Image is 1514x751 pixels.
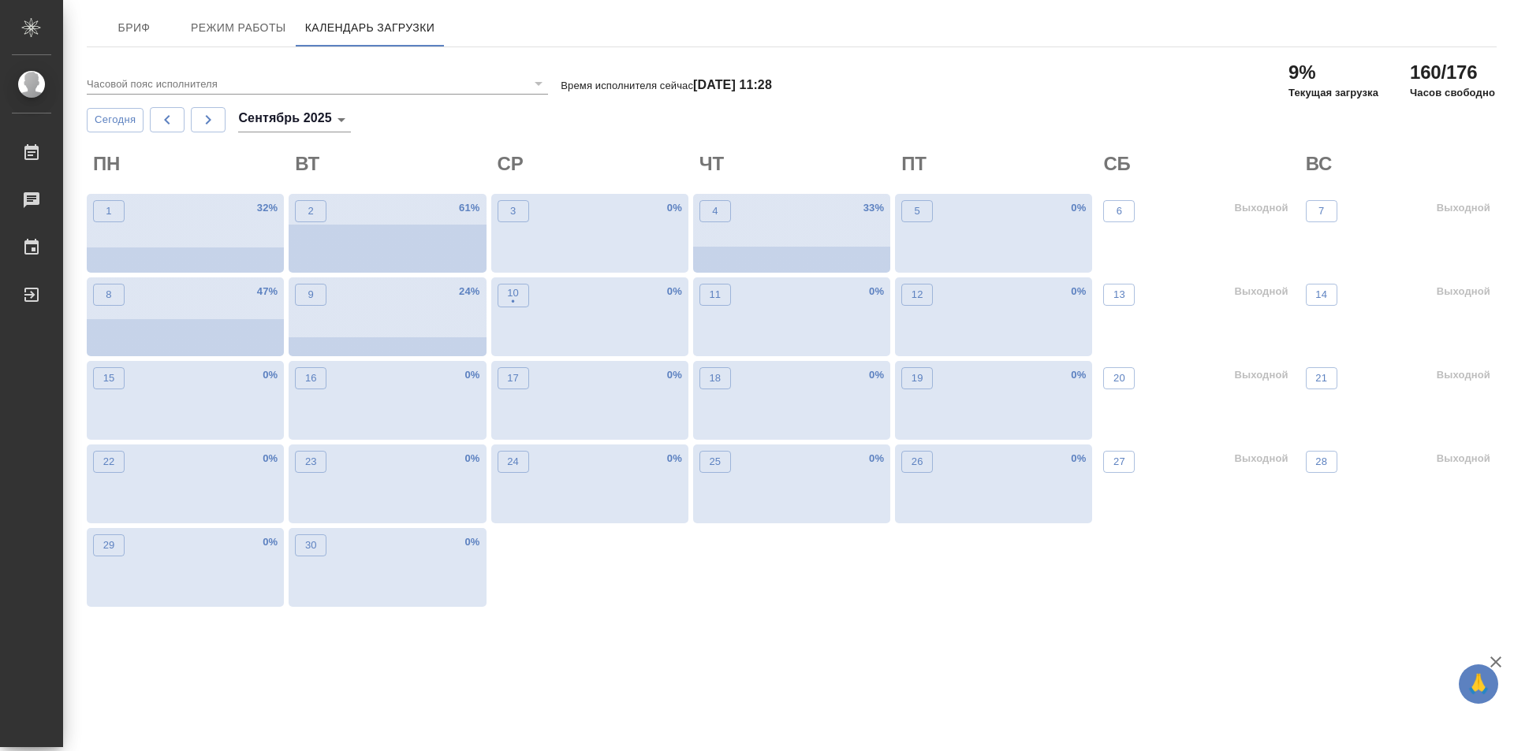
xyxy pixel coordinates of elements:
[699,451,731,473] button: 25
[507,454,519,470] p: 24
[295,367,326,389] button: 16
[709,454,721,470] p: 25
[1437,200,1490,216] p: Выходной
[667,451,682,467] p: 0 %
[1306,367,1337,389] button: 21
[901,151,1092,177] h2: ПТ
[901,200,933,222] button: 5
[93,151,284,177] h2: ПН
[498,151,688,177] h2: СР
[1234,451,1288,467] p: Выходной
[295,200,326,222] button: 2
[667,284,682,299] p: 0 %
[1459,664,1498,704] button: 🙏
[106,287,111,303] p: 8
[1117,203,1122,219] p: 6
[1103,151,1294,177] h2: СБ
[238,107,350,132] div: Сентябрь 2025
[667,367,682,383] p: 0 %
[498,284,529,307] button: 10•
[305,454,317,470] p: 23
[459,284,479,299] p: 24 %
[693,78,772,91] h4: [DATE] 11:28
[869,451,884,467] p: 0 %
[1234,367,1288,383] p: Выходной
[1318,203,1324,219] p: 7
[901,367,933,389] button: 19
[93,200,125,222] button: 1
[1103,284,1135,306] button: 13
[912,370,923,386] p: 19
[1315,454,1327,470] p: 28
[308,287,314,303] p: 9
[1306,151,1497,177] h2: ВС
[1071,367,1086,383] p: 0 %
[191,18,286,38] span: Режим работы
[295,534,326,556] button: 30
[1410,85,1495,101] p: Часов свободно
[1437,284,1490,299] p: Выходной
[1306,284,1337,306] button: 14
[869,284,884,299] p: 0 %
[498,200,529,222] button: 3
[295,151,486,177] h2: ВТ
[912,287,923,303] p: 12
[507,285,519,301] p: 10
[1103,200,1135,222] button: 6
[93,451,125,473] button: 22
[709,370,721,386] p: 18
[263,451,278,467] p: 0 %
[1103,451,1135,473] button: 27
[863,200,884,216] p: 33 %
[1306,451,1337,473] button: 28
[103,454,115,470] p: 22
[93,534,125,556] button: 29
[869,367,884,383] p: 0 %
[305,370,317,386] p: 16
[498,451,529,473] button: 24
[1437,451,1490,467] p: Выходной
[1071,284,1086,299] p: 0 %
[1306,200,1337,222] button: 7
[263,534,278,550] p: 0 %
[901,284,933,306] button: 12
[914,203,919,219] p: 5
[93,284,125,306] button: 8
[257,284,278,299] p: 47 %
[1113,454,1125,470] p: 27
[305,537,317,553] p: 30
[667,200,682,216] p: 0 %
[308,203,314,219] p: 2
[87,108,144,132] button: Сегодня
[709,287,721,303] p: 11
[1103,367,1135,389] button: 20
[1071,200,1086,216] p: 0 %
[459,200,479,216] p: 61 %
[93,367,125,389] button: 15
[712,203,718,219] p: 4
[510,203,516,219] p: 3
[1288,60,1378,85] h2: 9%
[1410,60,1495,85] h2: 160/176
[103,370,115,386] p: 15
[464,451,479,467] p: 0 %
[1315,370,1327,386] p: 21
[1234,284,1288,299] p: Выходной
[1437,367,1490,383] p: Выходной
[106,203,111,219] p: 1
[464,367,479,383] p: 0 %
[1113,287,1125,303] p: 13
[699,367,731,389] button: 18
[507,294,519,310] p: •
[295,451,326,473] button: 23
[464,534,479,550] p: 0 %
[1071,451,1086,467] p: 0 %
[263,367,278,383] p: 0 %
[498,367,529,389] button: 17
[95,111,136,129] span: Сегодня
[1288,85,1378,101] p: Текущая загрузка
[96,18,172,38] span: Бриф
[305,18,435,38] span: Календарь загрузки
[257,200,278,216] p: 32 %
[295,284,326,306] button: 9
